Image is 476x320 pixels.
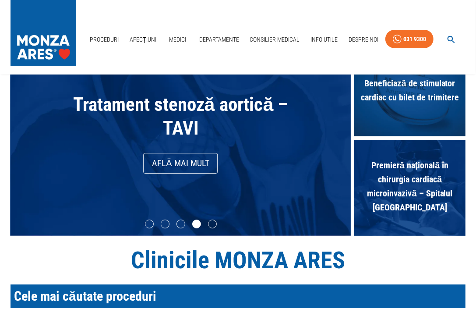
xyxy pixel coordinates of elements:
[307,31,341,49] a: Info Utile
[354,72,465,109] span: Beneficiază de stimulator cardiac cu bilet de trimitere
[354,44,465,140] div: Beneficiază de stimulator cardiac cu bilet de trimitere
[196,31,243,49] a: Departamente
[164,31,192,49] a: Medici
[11,246,465,274] h1: Clinicile MONZA ARES
[192,220,201,228] li: slide item 4
[403,34,426,45] div: 031 9300
[145,220,154,228] li: slide item 1
[385,30,434,49] a: 031 9300
[161,220,169,228] li: slide item 2
[73,93,289,139] span: Tratament stenoză aortică – TAVI
[14,288,156,304] span: Cele mai căutate proceduri
[208,220,217,228] li: slide item 5
[354,154,465,219] span: Premieră națională în chirurgia cardiacă microinvazivă – Spitalul [GEOGRAPHIC_DATA]
[354,140,465,236] div: Premieră națională în chirurgia cardiacă microinvazivă – Spitalul [GEOGRAPHIC_DATA]
[176,220,185,228] li: slide item 3
[86,31,122,49] a: Proceduri
[126,31,160,49] a: Afecțiuni
[144,153,218,174] a: Află mai mult
[246,31,303,49] a: Consilier Medical
[345,31,382,49] a: Despre Noi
